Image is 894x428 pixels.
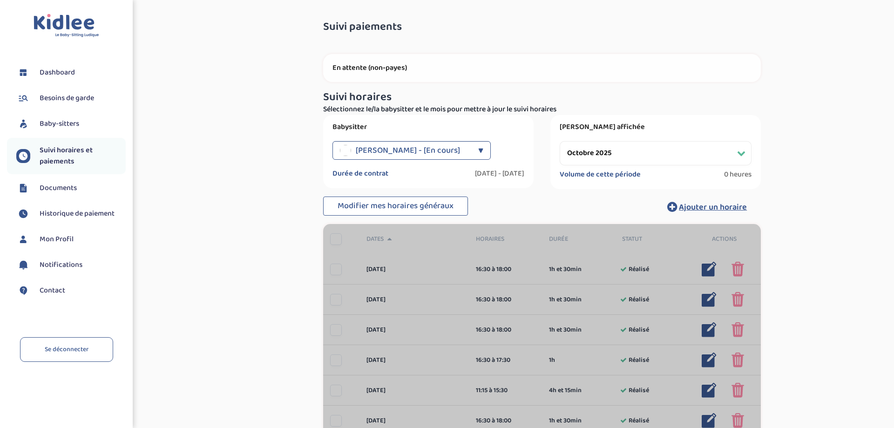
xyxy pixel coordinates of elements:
h3: Suivi horaires [323,91,761,103]
label: [PERSON_NAME] affichée [560,122,752,132]
span: Suivi horaires et paiements [40,145,126,167]
a: Se déconnecter [20,337,113,362]
a: Historique de paiement [16,207,126,221]
img: logo.svg [34,14,99,38]
img: notification.svg [16,258,30,272]
label: Volume de cette période [560,170,641,179]
a: Mon Profil [16,232,126,246]
p: En attente (non-payes) [332,63,752,73]
a: Notifications [16,258,126,272]
a: Documents [16,181,126,195]
img: dashboard.svg [16,66,30,80]
span: Documents [40,183,77,194]
label: [DATE] - [DATE] [475,169,524,178]
span: Besoins de garde [40,93,94,104]
span: Baby-sitters [40,118,79,129]
a: Baby-sitters [16,117,126,131]
span: Mon Profil [40,234,74,245]
span: Suivi paiements [323,21,402,33]
label: Babysitter [332,122,524,132]
img: babysitters.svg [16,117,30,131]
span: Dashboard [40,67,75,78]
button: Ajouter un horaire [653,197,761,217]
span: Contact [40,285,65,296]
span: Notifications [40,259,82,271]
img: contact.svg [16,284,30,298]
span: 0 heures [724,170,752,179]
img: besoin.svg [16,91,30,105]
span: Ajouter un horaire [679,201,747,214]
a: Suivi horaires et paiements [16,145,126,167]
a: Dashboard [16,66,126,80]
button: Modifier mes horaires généraux [323,197,468,216]
img: profil.svg [16,232,30,246]
label: Durée de contrat [332,169,388,178]
img: suivihoraire.svg [16,149,30,163]
span: [PERSON_NAME] - [En cours] [356,141,460,160]
div: ▼ [478,141,483,160]
span: Historique de paiement [40,208,115,219]
img: documents.svg [16,181,30,195]
span: Modifier mes horaires généraux [338,199,454,212]
a: Contact [16,284,126,298]
a: Besoins de garde [16,91,126,105]
img: suivihoraire.svg [16,207,30,221]
p: Sélectionnez le/la babysitter et le mois pour mettre à jour le suivi horaires [323,104,761,115]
